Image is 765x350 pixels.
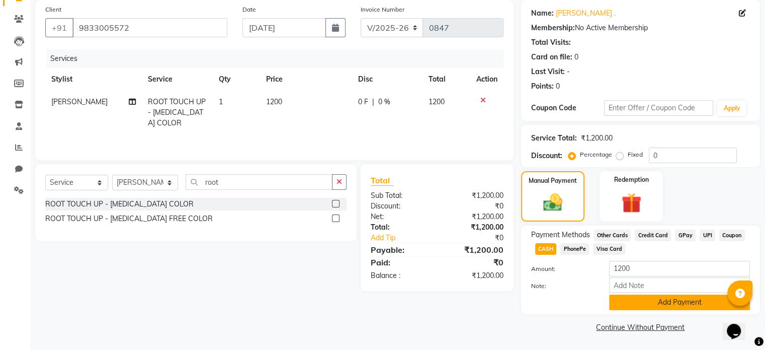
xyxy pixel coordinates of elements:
[531,23,750,33] div: No Active Membership
[363,256,437,268] div: Paid:
[567,66,570,77] div: -
[615,190,648,216] img: _gift.svg
[378,97,390,107] span: 0 %
[361,5,404,14] label: Invoice Number
[72,18,227,37] input: Search by Name/Mobile/Email/Code
[614,175,649,184] label: Redemption
[437,244,511,256] div: ₹1,200.00
[45,5,61,14] label: Client
[45,214,213,224] div: ROOT TOUCH UP - [MEDICAL_DATA] FREE COLOR
[593,243,625,255] span: Visa Card
[358,97,368,107] span: 0 F
[352,68,422,91] th: Disc
[429,97,445,106] span: 1200
[675,230,696,241] span: GPay
[437,270,511,281] div: ₹1,200.00
[723,310,755,340] iframe: chat widget
[51,97,108,106] span: [PERSON_NAME]
[219,97,223,106] span: 1
[437,190,511,201] div: ₹1,200.00
[371,175,394,186] span: Total
[45,18,73,37] button: +91
[531,52,572,62] div: Card on file:
[242,5,256,14] label: Date
[142,68,213,91] th: Service
[537,191,568,214] img: _cash.svg
[580,150,612,159] label: Percentage
[363,233,449,243] a: Add Tip
[437,222,511,233] div: ₹1,200.00
[213,68,260,91] th: Qty
[574,52,578,62] div: 0
[719,230,745,241] span: Coupon
[531,66,565,77] div: Last Visit:
[635,230,671,241] span: Credit Card
[560,243,589,255] span: PhonePe
[46,49,511,68] div: Services
[531,230,590,240] span: Payment Methods
[717,101,746,116] button: Apply
[422,68,470,91] th: Total
[266,97,282,106] span: 1200
[609,295,750,310] button: Add Payment
[609,277,750,293] input: Add Note
[581,133,613,144] div: ₹1,200.00
[260,68,352,91] th: Price
[363,270,437,281] div: Balance :
[523,322,758,333] a: Continue Without Payment
[609,261,750,276] input: Amount
[594,230,631,241] span: Other Cards
[531,81,554,92] div: Points:
[524,264,602,273] label: Amount:
[45,68,142,91] th: Stylist
[363,212,437,222] div: Net:
[531,23,575,33] div: Membership:
[531,37,571,48] div: Total Visits:
[45,199,194,209] div: ROOT TOUCH UP - [MEDICAL_DATA] COLOR
[363,244,437,256] div: Payable:
[556,8,616,19] a: [PERSON_NAME] .
[437,201,511,212] div: ₹0
[700,230,715,241] span: UPI
[531,133,577,144] div: Service Total:
[470,68,503,91] th: Action
[628,150,643,159] label: Fixed
[186,174,332,190] input: Search or Scan
[535,243,557,255] span: CASH
[363,222,437,233] div: Total:
[529,176,577,185] label: Manual Payment
[531,103,604,113] div: Coupon Code
[531,8,554,19] div: Name:
[372,97,374,107] span: |
[524,282,602,291] label: Note:
[363,201,437,212] div: Discount:
[449,233,511,243] div: ₹0
[148,97,206,127] span: ROOT TOUCH UP - [MEDICAL_DATA] COLOR
[604,100,714,116] input: Enter Offer / Coupon Code
[556,81,560,92] div: 0
[531,151,562,161] div: Discount:
[437,212,511,222] div: ₹1,200.00
[363,190,437,201] div: Sub Total:
[437,256,511,268] div: ₹0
